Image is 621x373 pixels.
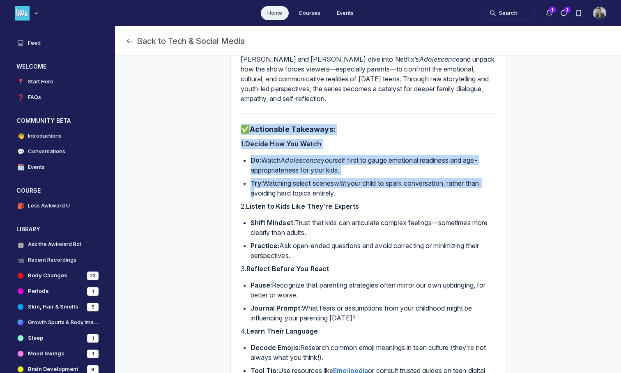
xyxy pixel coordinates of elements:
[10,145,105,159] a: 💬Conversations
[15,5,40,21] button: Less Awkward Hub logo
[251,304,302,312] strong: Journal Prompt:
[251,303,496,323] p: What fears or assumptions from your childhood might be influencing your parenting [DATE]?
[28,147,65,156] h4: Conversations
[15,6,30,21] img: Less Awkward Hub logo
[125,35,245,47] button: Back to Tech & Social Media
[28,287,49,295] h4: Periods
[10,75,105,89] a: 📍Start Here
[241,326,496,336] p: 4.
[16,186,41,195] h3: COURSE
[10,114,105,127] button: COMMUNITY BETACollapse space
[16,93,25,101] span: ❓
[16,62,46,71] h3: WELCOME
[16,147,25,156] span: 💬
[10,300,105,314] a: Skin, Hair & Smells5
[251,343,300,352] strong: Decode Emojis:
[251,281,272,289] strong: Pause:
[246,265,329,273] strong: Reflect Before You React
[16,132,25,140] span: 👋
[251,155,496,175] p: Watch yourself first to gauge emotional readiness and age-appropriateness for your kids.
[16,225,40,233] h3: LIBRARY
[542,6,557,21] button: Notifications
[10,253,105,267] a: 📹Recent Recordings
[557,6,571,21] button: Direct messages
[10,160,105,174] a: 🗓️Events
[87,350,99,358] div: 1
[28,240,81,249] h4: Ask the Awkward Bot
[28,132,62,140] h4: Introductions
[251,178,496,198] p: Watching select scenes your child to spark conversation, rather than avoiding hard topics entirely.
[281,156,321,164] em: Adolescence
[246,202,359,210] strong: Listen to Kids Like They’re Experts
[241,124,496,135] h3: ✅
[251,343,496,362] p: Research common emoji meanings in teen culture (they're not always what you think!).
[10,223,105,236] button: LIBRARYCollapse space
[28,78,53,86] h4: Start Here
[334,179,347,187] em: with
[16,117,71,125] h3: COMMUNITY BETA
[28,318,99,327] h4: Growth Spurts & Body Image
[28,39,41,47] h4: Feed
[250,125,336,134] strong: Actionable Takeaways:
[28,334,43,342] h4: Sleep
[87,272,99,280] div: 23
[10,237,105,251] a: 🤖Ask the Awkward Bot
[28,272,67,280] h4: Body Changes
[87,287,99,296] div: 1
[241,264,496,274] p: 3.
[10,331,105,345] a: Sleep1
[10,184,105,197] button: COURSECollapse space
[251,242,280,250] strong: Practice:
[330,6,360,20] a: Events
[87,334,99,343] div: 1
[10,90,105,104] a: ❓FAQs
[28,202,70,210] h4: Less Awkward U
[482,6,535,21] button: Search
[245,140,321,148] strong: Decide How You Watch
[251,241,496,260] p: Ask open-ended questions and avoid correcting or minimizing their perspectives.
[10,129,105,143] a: 👋Introductions
[261,6,289,20] a: Home
[419,55,460,63] em: Adolescence
[251,156,261,164] strong: Do:
[87,303,99,311] div: 5
[246,327,318,335] strong: Learn Their Language
[10,269,105,283] a: Body Changes23
[251,280,496,300] p: Recognize that parenting strategies often mirror our own upbringing, for better or worse.
[10,347,105,361] a: Mood Swings1
[16,240,25,249] span: 🤖
[28,93,41,101] h4: FAQs
[16,163,25,171] span: 🗓️
[251,218,496,237] p: Trust that kids can articulate complex feelings—sometimes more clearly than adults.
[241,139,496,149] p: 1.
[251,219,295,227] strong: Shift Mindset:
[16,202,25,210] span: 🎒
[241,54,496,104] p: [PERSON_NAME] and [PERSON_NAME] dive into Netflix’s and unpack how the show forces viewers—especi...
[28,303,78,311] h4: Skin, Hair & Smells
[241,201,496,211] p: 2.
[16,78,25,86] span: 📍
[10,36,105,50] a: Feed
[10,199,105,213] a: 🎒Less Awkward U
[292,6,327,20] a: Courses
[16,256,25,264] span: 📹
[593,7,606,20] button: User menu options
[10,284,105,298] a: Periods1
[28,163,45,171] h4: Events
[28,256,76,264] h4: Recent Recordings
[28,350,64,358] h4: Mood Swings
[571,6,586,21] button: Bookmarks
[251,179,263,187] strong: Try:
[115,26,621,56] header: Page Header
[10,315,105,329] a: Growth Spurts & Body Image
[10,60,105,73] button: WELCOMECollapse space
